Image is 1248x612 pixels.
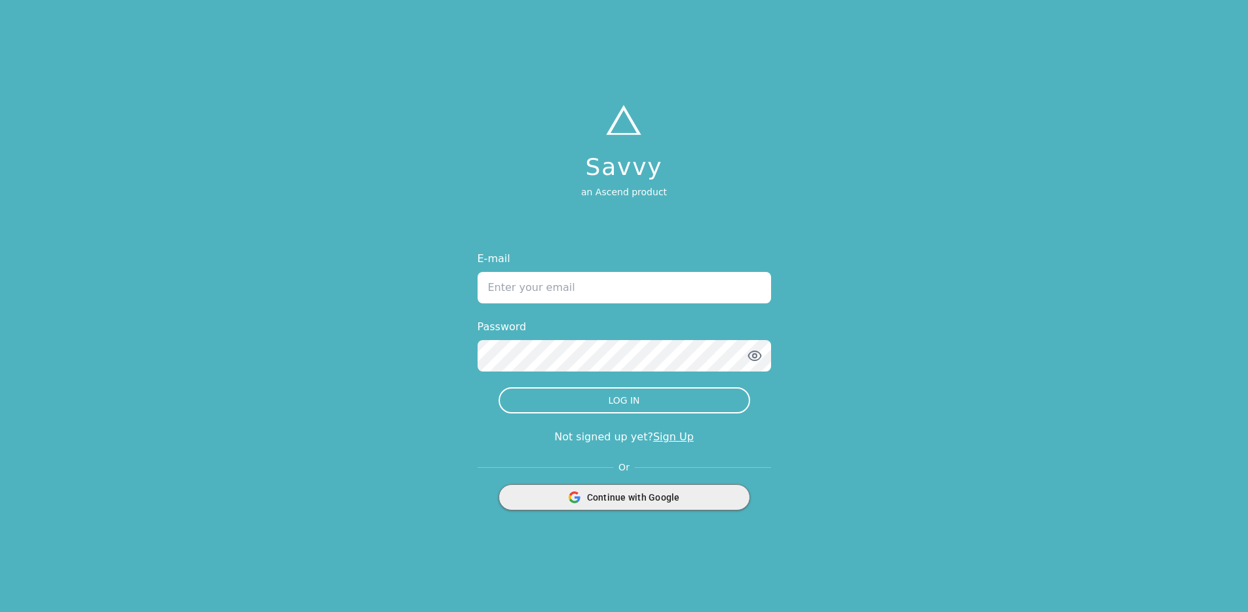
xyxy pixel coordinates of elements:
input: Enter your email [478,272,771,303]
p: an Ascend product [581,185,667,199]
span: Continue with Google [587,491,680,504]
span: Or [613,461,635,474]
label: Password [478,319,771,335]
span: Not signed up yet? [554,430,653,443]
label: E-mail [478,251,771,267]
h1: Savvy [581,154,667,180]
button: Continue with Google [499,484,750,510]
a: Sign Up [653,430,694,443]
button: LOG IN [499,387,750,413]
